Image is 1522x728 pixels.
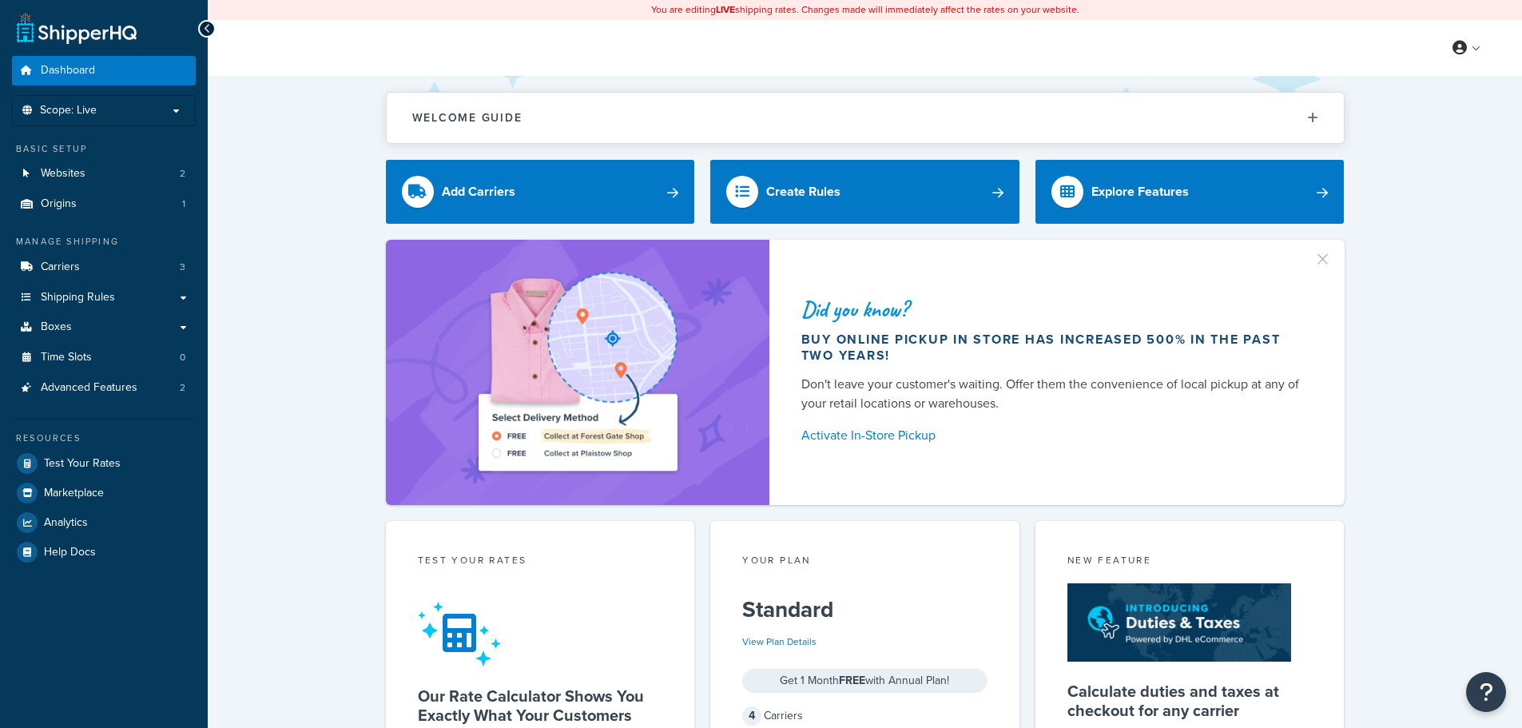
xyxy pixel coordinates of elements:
span: Time Slots [41,351,92,364]
span: Dashboard [41,64,95,78]
span: Shipping Rules [41,291,115,304]
span: 4 [742,706,761,726]
span: Boxes [41,320,72,334]
a: Boxes [12,312,196,342]
span: 0 [180,351,185,364]
strong: FREE [839,672,865,689]
span: 1 [182,197,185,211]
div: Add Carriers [442,181,515,203]
a: Marketplace [12,479,196,507]
a: Help Docs [12,538,196,567]
div: New Feature [1067,553,1313,571]
div: Explore Features [1091,181,1189,203]
li: Time Slots [12,343,196,372]
div: Carriers [742,705,988,727]
div: Create Rules [766,181,840,203]
span: Carriers [41,261,80,274]
div: Basic Setup [12,142,196,156]
a: Explore Features [1035,160,1345,224]
span: Advanced Features [41,381,137,395]
a: Test Your Rates [12,449,196,478]
span: Help Docs [44,546,96,559]
li: Websites [12,159,196,189]
a: Origins1 [12,189,196,219]
div: Resources [12,432,196,445]
a: Advanced Features2 [12,373,196,403]
h5: Standard [742,597,988,623]
span: Marketplace [44,487,104,500]
a: Add Carriers [386,160,695,224]
b: LIVE [716,2,735,17]
span: Origins [41,197,77,211]
a: Analytics [12,508,196,537]
div: Did you know? [801,298,1306,320]
a: Carriers3 [12,253,196,282]
span: Websites [41,167,85,181]
li: Carriers [12,253,196,282]
div: Test your rates [418,553,663,571]
a: Shipping Rules [12,283,196,312]
span: 2 [180,381,185,395]
h5: Calculate duties and taxes at checkout for any carrier [1067,682,1313,720]
span: 2 [180,167,185,181]
li: Origins [12,189,196,219]
span: Scope: Live [40,104,97,117]
li: Advanced Features [12,373,196,403]
div: Your Plan [742,553,988,571]
span: Test Your Rates [44,457,121,471]
button: Welcome Guide [387,93,1344,143]
div: Get 1 Month with Annual Plan! [742,669,988,693]
a: Activate In-Store Pickup [801,424,1306,447]
a: View Plan Details [742,635,817,649]
img: ad-shirt-map-b0359fc47e01cab431d101c4b569394f6a03f54285957d908178d52f29eb9668.png [433,264,722,481]
a: Websites2 [12,159,196,189]
div: Don't leave your customer's waiting. Offer them the convenience of local pickup at any of your re... [801,375,1306,413]
a: Dashboard [12,56,196,86]
a: Time Slots0 [12,343,196,372]
h2: Welcome Guide [412,112,523,124]
div: Manage Shipping [12,235,196,249]
span: Analytics [44,516,88,530]
a: Create Rules [710,160,1019,224]
span: 3 [180,261,185,274]
div: Buy online pickup in store has increased 500% in the past two years! [801,332,1306,364]
button: Open Resource Center [1466,672,1506,712]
